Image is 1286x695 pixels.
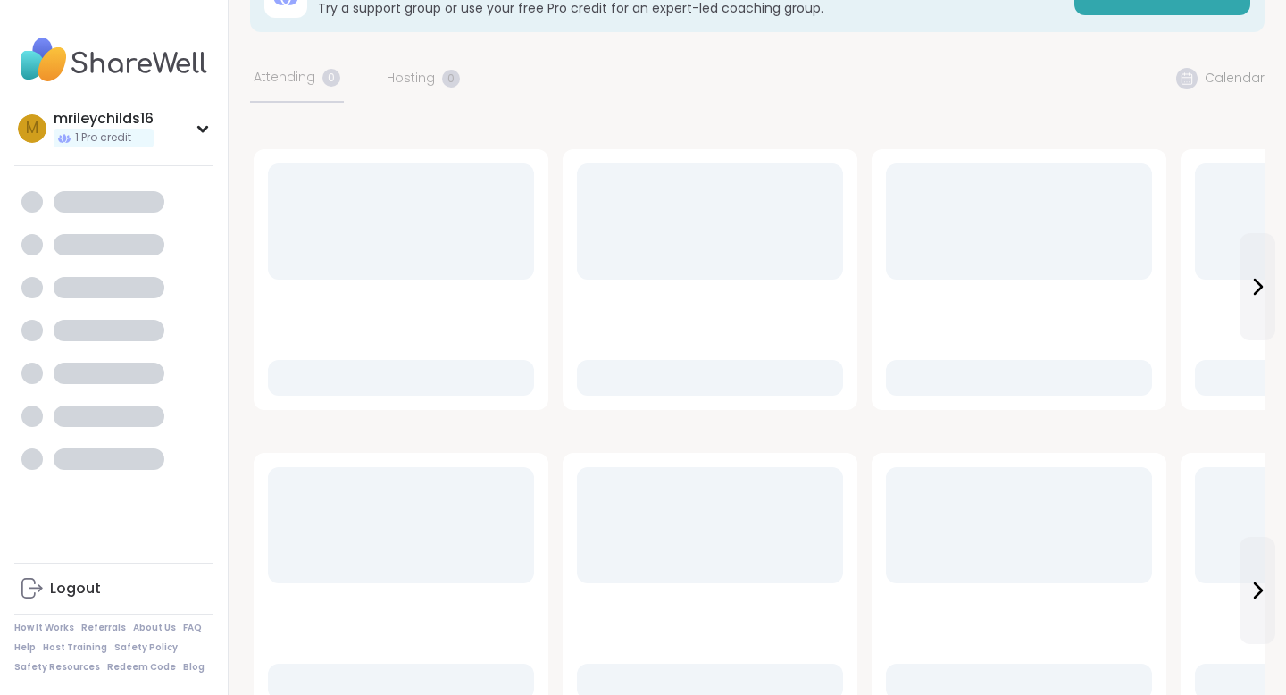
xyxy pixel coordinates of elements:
[54,109,154,129] div: mrileychilds16
[183,622,202,634] a: FAQ
[75,130,131,146] span: 1 Pro credit
[14,567,213,610] a: Logout
[107,661,176,674] a: Redeem Code
[81,622,126,634] a: Referrals
[14,641,36,654] a: Help
[26,117,38,140] span: m
[14,622,74,634] a: How It Works
[14,661,100,674] a: Safety Resources
[43,641,107,654] a: Host Training
[50,579,101,599] div: Logout
[14,29,213,91] img: ShareWell Nav Logo
[183,661,205,674] a: Blog
[114,641,178,654] a: Safety Policy
[133,622,176,634] a: About Us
